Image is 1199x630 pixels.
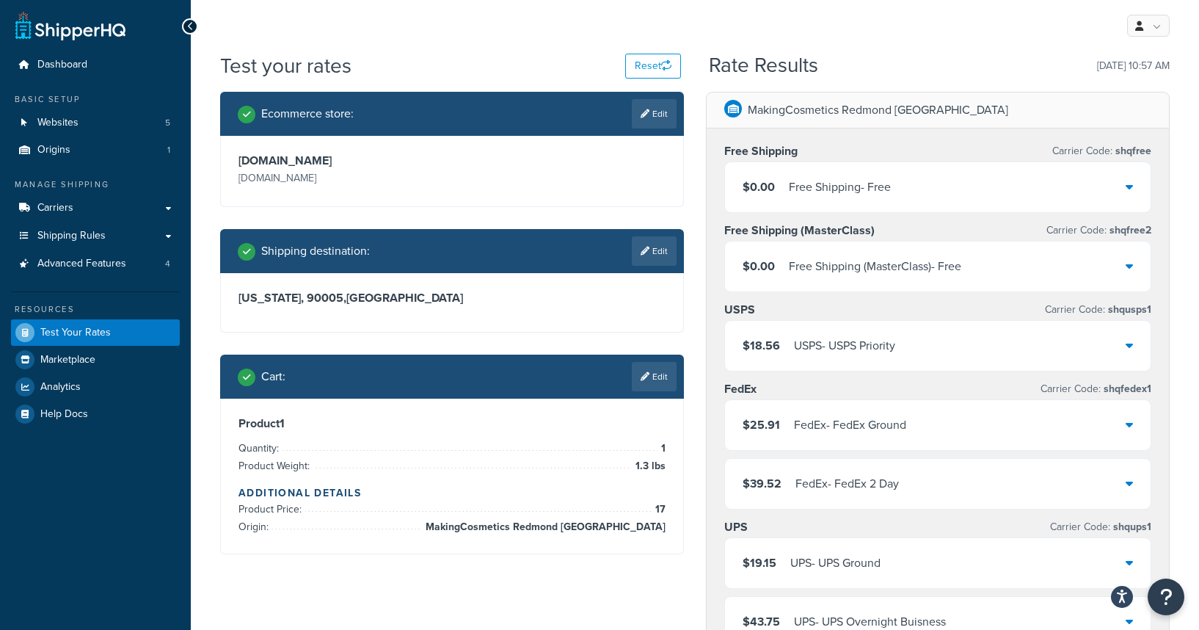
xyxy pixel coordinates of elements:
[40,327,111,339] span: Test Your Rates
[238,485,666,501] h4: Additional Details
[238,168,448,189] p: [DOMAIN_NAME]
[422,518,666,536] span: MakingCosmetics Redmond [GEOGRAPHIC_DATA]
[632,362,677,391] a: Edit
[1101,381,1151,397] span: shqfedex1
[743,337,780,354] span: $18.56
[37,59,87,71] span: Dashboard
[238,441,283,456] span: Quantity:
[1110,519,1151,535] span: shqups1
[40,381,81,394] span: Analytics
[632,99,677,128] a: Edit
[11,137,180,164] a: Origins1
[11,195,180,222] a: Carriers
[11,137,180,164] li: Origins
[11,303,180,316] div: Resources
[724,223,875,238] h3: Free Shipping (MasterClass)
[238,291,666,305] h3: [US_STATE], 90005 , [GEOGRAPHIC_DATA]
[261,245,370,258] h2: Shipping destination :
[11,401,180,427] a: Help Docs
[37,230,106,242] span: Shipping Rules
[789,256,961,277] div: Free Shipping (MasterClass) - Free
[1107,222,1151,238] span: shqfree2
[790,553,881,573] div: UPS - UPS Ground
[743,258,775,275] span: $0.00
[632,236,677,266] a: Edit
[238,519,272,535] span: Origin:
[37,144,70,156] span: Origins
[748,100,1008,120] p: MakingCosmetics Redmond [GEOGRAPHIC_DATA]
[1112,143,1151,159] span: shqfree
[238,416,666,431] h3: Product 1
[1052,141,1151,162] p: Carrier Code:
[37,202,73,214] span: Carriers
[261,370,285,383] h2: Cart :
[1046,220,1151,241] p: Carrier Code:
[37,258,126,270] span: Advanced Features
[167,144,170,156] span: 1
[11,109,180,137] a: Websites5
[743,416,780,433] span: $25.91
[743,475,781,492] span: $39.52
[743,178,775,195] span: $0.00
[11,51,180,79] a: Dashboard
[220,51,351,80] h1: Test your rates
[1050,517,1151,537] p: Carrier Code:
[724,520,748,535] h3: UPS
[11,250,180,278] li: Advanced Features
[1045,300,1151,320] p: Carrier Code:
[652,501,666,518] span: 17
[11,347,180,373] a: Marketplace
[724,382,757,397] h3: FedEx
[632,457,666,475] span: 1.3 lbs
[625,54,681,79] button: Reset
[709,54,818,77] h2: Rate Results
[238,502,305,517] span: Product Price:
[794,336,895,356] div: USPS - USPS Priority
[11,222,180,250] a: Shipping Rules
[789,177,891,198] div: Free Shipping - Free
[261,107,354,120] h2: Ecommerce store :
[724,303,755,317] h3: USPS
[795,474,899,494] div: FedEx - FedEx 2 Day
[40,408,88,421] span: Help Docs
[724,144,798,159] h3: Free Shipping
[11,250,180,278] a: Advanced Features4
[11,109,180,137] li: Websites
[743,554,776,571] span: $19.15
[238,153,448,168] h3: [DOMAIN_NAME]
[1105,302,1151,317] span: shqusps1
[37,117,79,129] span: Websites
[165,117,170,129] span: 5
[40,354,95,366] span: Marketplace
[11,319,180,346] a: Test Your Rates
[11,93,180,106] div: Basic Setup
[743,613,780,630] span: $43.75
[1097,56,1170,76] p: [DATE] 10:57 AM
[11,178,180,191] div: Manage Shipping
[794,415,906,435] div: FedEx - FedEx Ground
[1148,579,1184,615] button: Open Resource Center
[238,458,313,474] span: Product Weight:
[11,374,180,400] a: Analytics
[657,440,666,457] span: 1
[1041,379,1151,399] p: Carrier Code:
[165,258,170,270] span: 4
